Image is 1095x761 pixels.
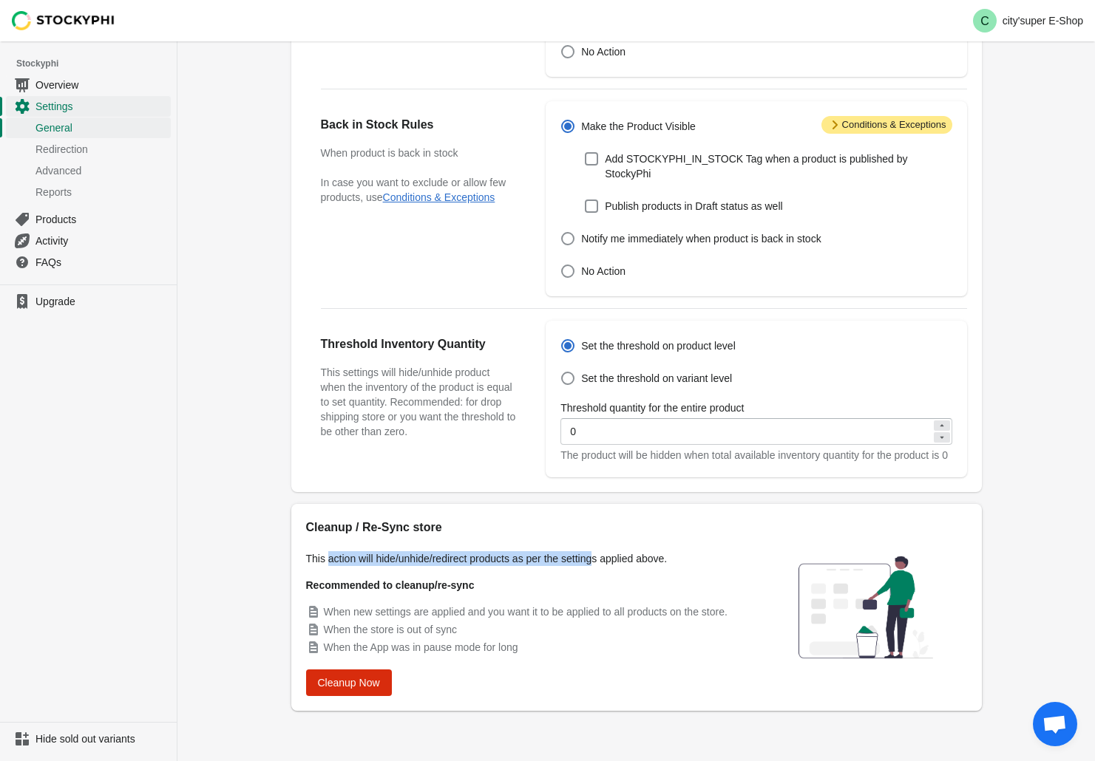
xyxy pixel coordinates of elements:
a: Upgrade [6,291,171,312]
span: When the App was in pause mode for long [324,641,518,653]
text: C [980,15,989,27]
span: General [35,120,168,135]
button: Cleanup Now [306,669,392,696]
p: city'super E-Shop [1003,15,1083,27]
span: Settings [35,99,168,114]
span: Reports [35,185,168,199]
span: Advanced [35,163,168,178]
span: Overview [35,78,168,92]
a: FAQs [6,251,171,273]
span: When the store is out of sync [324,624,458,635]
a: Redirection [6,138,171,160]
span: Stockyphi [16,56,177,71]
a: Overview [6,74,171,95]
span: Upgrade [35,294,168,309]
span: No Action [581,44,626,59]
span: No Action [581,264,626,279]
span: Set the threshold on product level [581,338,736,353]
h2: Threshold Inventory Quantity [321,335,517,353]
span: Hide sold out variants [35,731,168,746]
a: Settings [6,95,171,117]
div: The product will be hidden when total available inventory quantity for the product is 0 [560,448,952,463]
h2: Cleanup / Re-Sync store [306,519,750,536]
a: Reports [6,181,171,202]
span: Activity [35,233,168,248]
span: Products [35,212,168,227]
img: Stockyphi [12,11,115,30]
a: Open chat [1033,702,1077,746]
a: Products [6,208,171,230]
h3: When product is back in stock [321,146,517,160]
span: Make the Product Visible [581,119,696,134]
span: When new settings are applied and you want it to be applied to all products on the store. [324,606,728,618]
span: Cleanup Now [318,677,380,689]
a: Activity [6,230,171,251]
span: Notify me immediately when product is back in stock [581,231,821,246]
span: FAQs [35,255,168,270]
button: Avatar with initials Ccity'super E-Shop [967,6,1089,35]
strong: Recommended to cleanup/re-sync [306,579,475,591]
p: In case you want to exclude or allow few products, use [321,175,517,205]
span: Redirection [35,142,168,157]
span: Conditions & Exceptions [821,116,952,134]
span: Publish products in Draft status as well [605,199,782,214]
span: Add STOCKYPHI_IN_STOCK Tag when a product is published by StockyPhi [605,151,952,181]
h2: Back in Stock Rules [321,116,517,134]
h3: This settings will hide/unhide product when the inventory of the product is equal to set quantity... [321,365,517,439]
span: Set the threshold on variant level [581,371,732,386]
span: Avatar with initials C [973,9,997,33]
a: Advanced [6,160,171,181]
p: This action will hide/unhide/redirect products as per the settings applied above. [306,551,750,566]
label: Threshold quantity for the entire product [560,400,744,415]
button: Conditions & Exceptions [383,191,495,203]
a: General [6,117,171,138]
a: Hide sold out variants [6,728,171,749]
